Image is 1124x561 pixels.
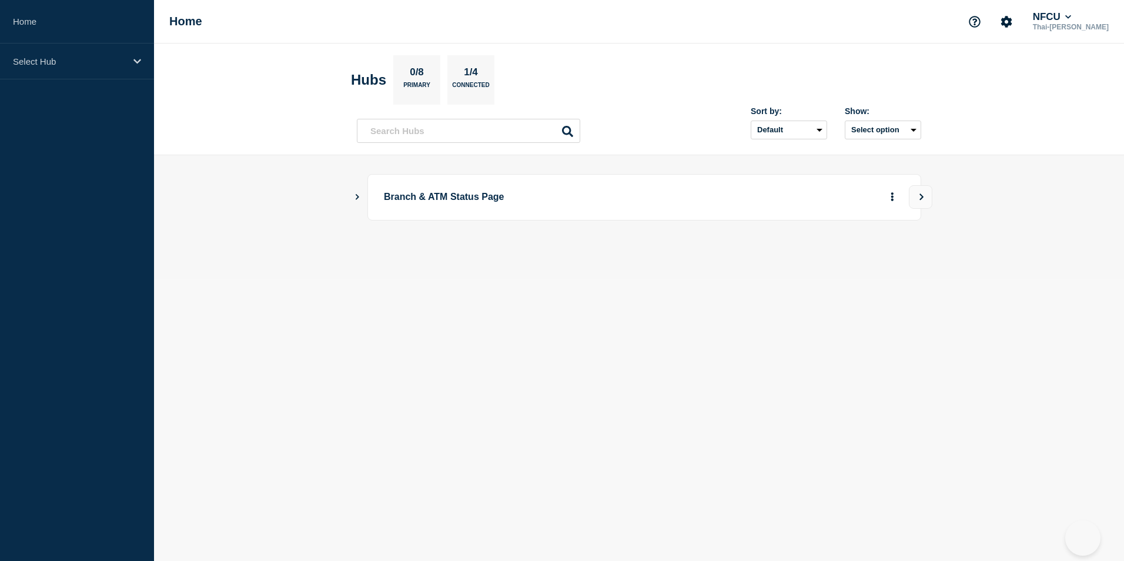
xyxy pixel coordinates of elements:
[13,56,126,66] p: Select Hub
[1065,520,1100,556] iframe: Help Scout Beacon - Open
[460,66,483,82] p: 1/4
[406,66,429,82] p: 0/8
[1031,23,1111,31] p: Thai-[PERSON_NAME]
[994,9,1019,34] button: Account settings
[357,119,580,143] input: Search Hubs
[885,186,900,208] button: More actions
[909,185,932,209] button: View
[1031,11,1074,23] button: NFCU
[845,121,921,139] button: Select option
[354,193,360,202] button: Show Connected Hubs
[351,72,386,88] h2: Hubs
[384,186,709,208] p: Branch & ATM Status Page
[751,106,827,116] div: Sort by:
[962,9,987,34] button: Support
[751,121,827,139] select: Sort by
[169,15,202,28] h1: Home
[452,82,489,94] p: Connected
[403,82,430,94] p: Primary
[845,106,921,116] div: Show:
